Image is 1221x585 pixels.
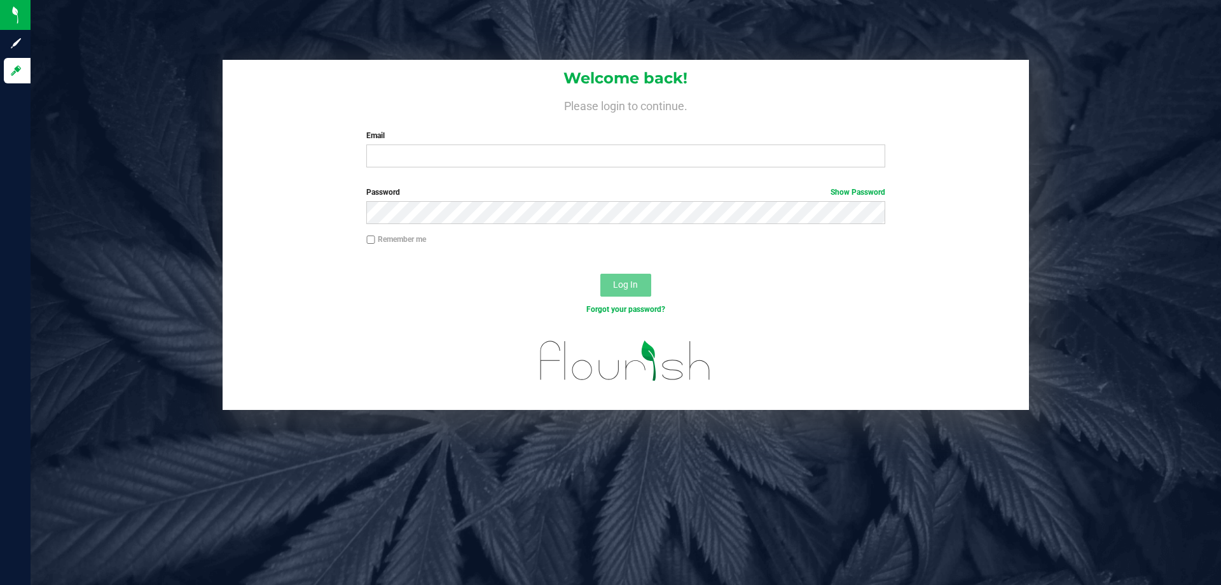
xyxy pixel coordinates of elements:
[831,188,885,197] a: Show Password
[525,328,726,393] img: flourish_logo.svg
[10,37,22,50] inline-svg: Sign up
[10,64,22,77] inline-svg: Log in
[600,274,651,297] button: Log In
[586,305,665,314] a: Forgot your password?
[366,130,885,141] label: Email
[223,70,1029,87] h1: Welcome back!
[613,279,638,290] span: Log In
[366,188,400,197] span: Password
[366,234,426,245] label: Remember me
[366,236,375,244] input: Remember me
[223,97,1029,112] h4: Please login to continue.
